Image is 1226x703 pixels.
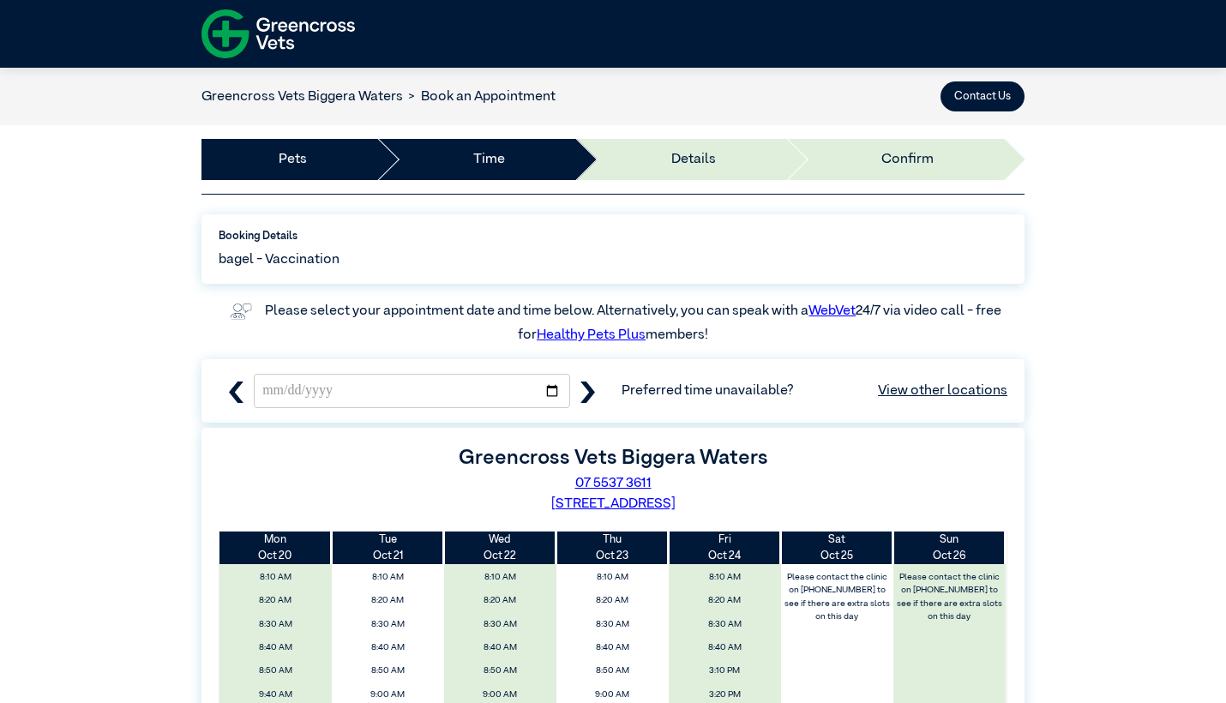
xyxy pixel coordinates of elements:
[225,661,328,681] span: 8:50 AM
[444,532,556,564] th: Oct 22
[561,568,664,587] span: 8:10 AM
[537,328,646,342] a: Healthy Pets Plus
[781,532,893,564] th: Oct 25
[337,568,440,587] span: 8:10 AM
[225,297,257,325] img: vet
[448,615,551,634] span: 8:30 AM
[673,638,776,658] span: 8:40 AM
[448,661,551,681] span: 8:50 AM
[201,4,355,63] img: f-logo
[561,638,664,658] span: 8:40 AM
[337,615,440,634] span: 8:30 AM
[551,497,676,511] a: [STREET_ADDRESS]
[575,477,652,490] a: 07 5537 3611
[473,149,505,170] a: Time
[332,532,444,564] th: Oct 21
[893,532,1006,564] th: Oct 26
[219,228,1007,244] label: Booking Details
[878,381,1007,401] a: View other locations
[673,568,776,587] span: 8:10 AM
[265,304,1004,342] label: Please select your appointment date and time below. Alternatively, you can speak with a 24/7 via ...
[556,532,669,564] th: Oct 23
[448,638,551,658] span: 8:40 AM
[448,591,551,610] span: 8:20 AM
[337,638,440,658] span: 8:40 AM
[403,87,556,107] li: Book an Appointment
[782,568,892,627] label: Please contact the clinic on [PHONE_NUMBER] to see if there are extra slots on this day
[894,568,1004,627] label: Please contact the clinic on [PHONE_NUMBER] to see if there are extra slots on this day
[219,532,332,564] th: Oct 20
[219,249,340,270] span: bagel - Vaccination
[673,591,776,610] span: 8:20 AM
[459,448,768,468] label: Greencross Vets Biggera Waters
[448,568,551,587] span: 8:10 AM
[673,615,776,634] span: 8:30 AM
[279,149,307,170] a: Pets
[561,661,664,681] span: 8:50 AM
[225,591,328,610] span: 8:20 AM
[337,591,440,610] span: 8:20 AM
[673,661,776,681] span: 3:10 PM
[561,591,664,610] span: 8:20 AM
[941,81,1025,111] button: Contact Us
[225,638,328,658] span: 8:40 AM
[201,87,556,107] nav: breadcrumb
[561,615,664,634] span: 8:30 AM
[225,615,328,634] span: 8:30 AM
[225,568,328,587] span: 8:10 AM
[201,90,403,104] a: Greencross Vets Biggera Waters
[337,661,440,681] span: 8:50 AM
[622,381,1007,401] span: Preferred time unavailable?
[669,532,781,564] th: Oct 24
[808,304,856,318] a: WebVet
